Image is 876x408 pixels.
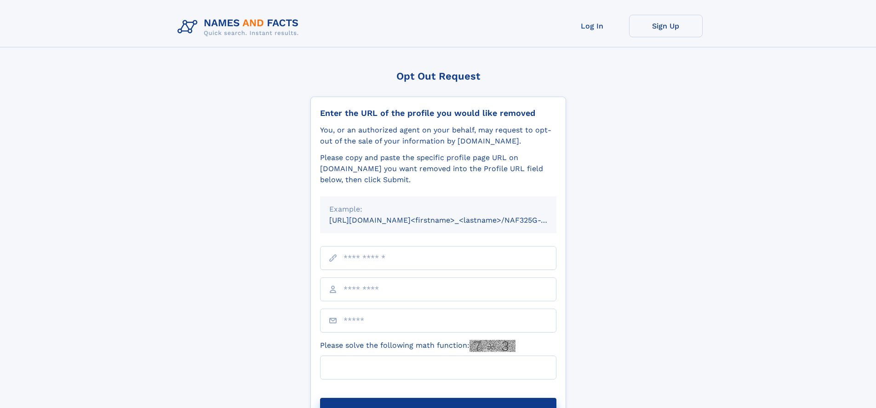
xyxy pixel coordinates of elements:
[320,108,556,118] div: Enter the URL of the profile you would like removed
[555,15,629,37] a: Log In
[310,70,566,82] div: Opt Out Request
[629,15,703,37] a: Sign Up
[329,204,547,215] div: Example:
[329,216,574,224] small: [URL][DOMAIN_NAME]<firstname>_<lastname>/NAF325G-xxxxxxxx
[174,15,306,40] img: Logo Names and Facts
[320,152,556,185] div: Please copy and paste the specific profile page URL on [DOMAIN_NAME] you want removed into the Pr...
[320,340,515,352] label: Please solve the following math function:
[320,125,556,147] div: You, or an authorized agent on your behalf, may request to opt-out of the sale of your informatio...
